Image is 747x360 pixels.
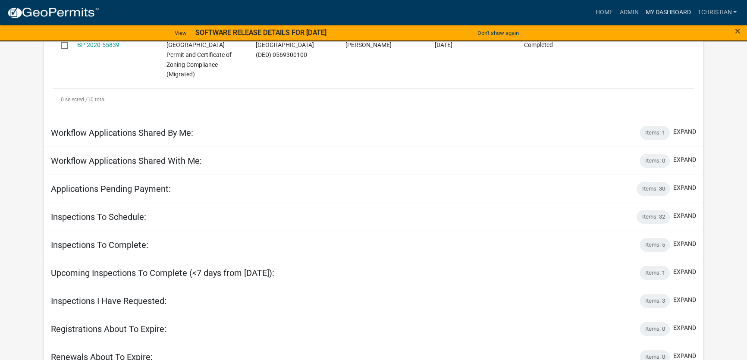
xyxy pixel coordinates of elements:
button: expand [673,155,696,164]
button: expand [673,267,696,276]
button: expand [673,295,696,304]
div: Items: 32 [637,210,670,224]
a: View [171,26,190,40]
div: Items: 30 [637,182,670,196]
h5: Workflow Applications Shared With Me: [51,156,202,166]
h5: Workflow Applications Shared By Me: [51,128,193,138]
a: BP-2020-55839 [77,41,119,48]
div: Items: 5 [640,238,670,252]
button: expand [673,183,696,192]
button: Close [735,26,741,36]
button: Don't show again [474,26,522,40]
h5: Inspections I Have Requested: [51,296,166,306]
div: Items: 0 [640,154,670,168]
span: Marion County (DED) 0569300100 [256,41,314,58]
button: expand [673,127,696,136]
div: Items: 1 [640,266,670,280]
h5: Registrations About To Expire: [51,324,166,334]
h5: Applications Pending Payment: [51,184,171,194]
h5: Inspections To Complete: [51,240,148,250]
h5: Inspections To Schedule: [51,212,146,222]
strong: SOFTWARE RELEASE DETAILS FOR [DATE] [195,28,326,37]
div: Items: 0 [640,322,670,336]
span: 0 selected / [61,97,88,103]
button: expand [673,323,696,332]
div: Items: 1 [640,126,670,140]
div: Items: 3 [640,294,670,308]
span: 02/03/2020 [435,41,452,48]
h5: Upcoming Inspections To Complete (<7 days from [DATE]): [51,268,274,278]
a: My Dashboard [642,4,694,21]
span: × [735,25,741,37]
button: expand [673,211,696,220]
a: Admin [616,4,642,21]
button: expand [673,239,696,248]
a: Home [592,4,616,21]
div: 10 total [53,89,695,110]
span: Tyler Christian [345,41,391,48]
span: Completed [524,41,553,48]
a: tchristian [694,4,740,21]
